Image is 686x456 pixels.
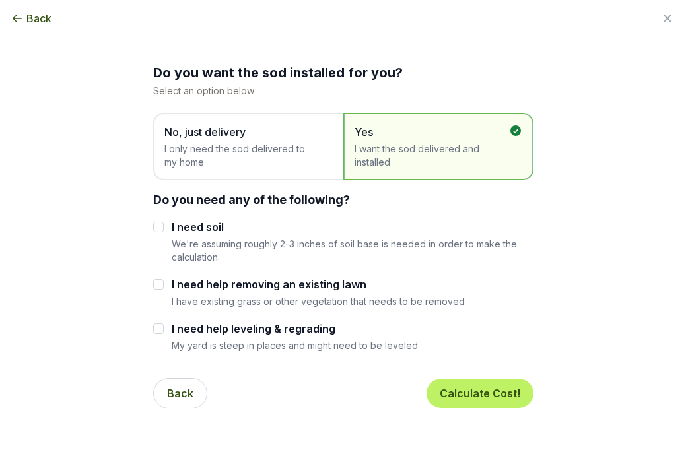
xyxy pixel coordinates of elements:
button: Back [11,11,51,26]
span: Yes [355,124,509,140]
span: Back [26,11,51,26]
p: My yard is steep in places and might need to be leveled [172,339,418,352]
div: Do you need any of the following? [153,191,533,209]
h2: Do you want the sod installed for you? [153,63,533,82]
button: Calculate Cost! [427,379,533,408]
span: I want the sod delivered and installed [355,143,509,169]
label: I need soil [172,219,533,235]
button: Back [153,378,207,408]
label: I need help removing an existing lawn [172,277,465,292]
p: Select an option below [153,84,533,97]
span: I only need the sod delivered to my home [164,143,319,169]
label: I need help leveling & regrading [172,321,418,337]
span: No, just delivery [164,124,319,140]
p: We're assuming roughly 2-3 inches of soil base is needed in order to make the calculation. [172,238,533,263]
p: I have existing grass or other vegetation that needs to be removed [172,295,465,308]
